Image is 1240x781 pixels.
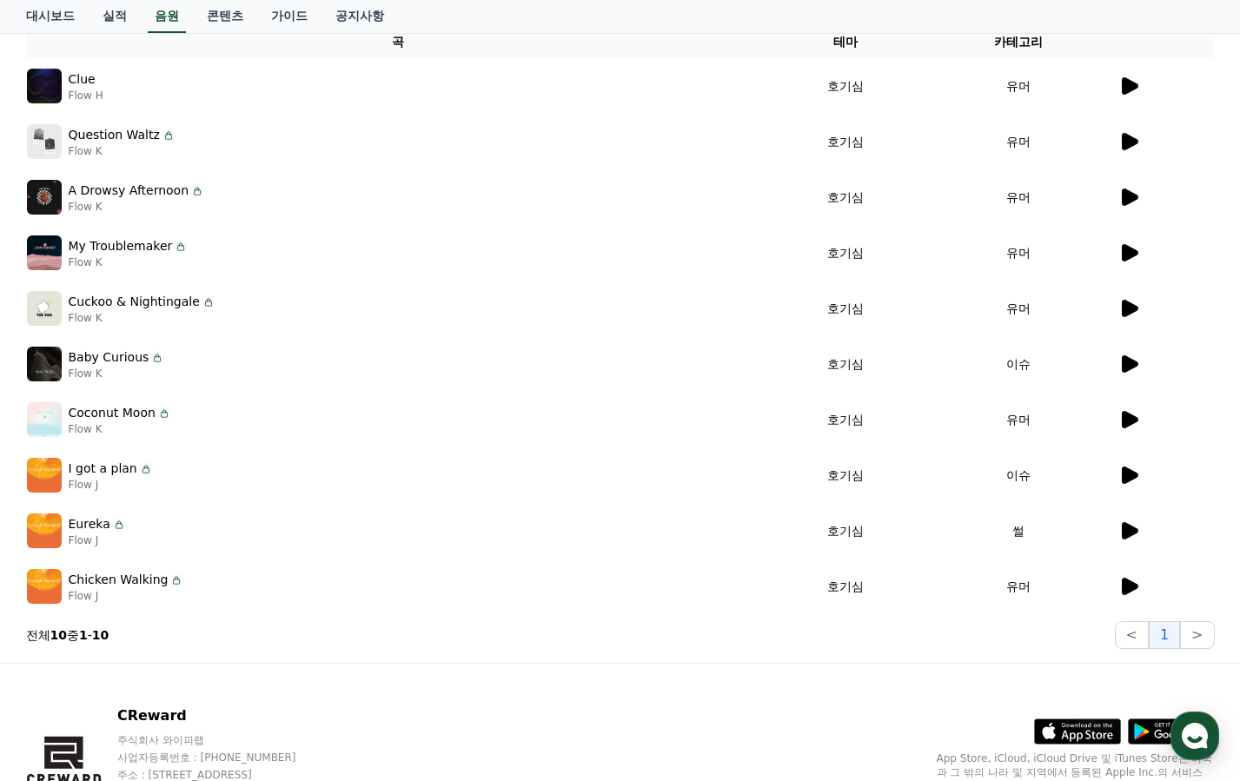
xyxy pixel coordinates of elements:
[920,169,1117,225] td: 유머
[27,180,62,215] img: music
[5,551,115,594] a: 홈
[771,559,920,614] td: 호기심
[771,114,920,169] td: 호기심
[920,336,1117,392] td: 이슈
[771,58,920,114] td: 호기심
[69,404,156,422] p: Coconut Moon
[771,392,920,447] td: 호기심
[69,144,176,158] p: Flow K
[69,255,189,269] p: Flow K
[771,26,920,58] th: 테마
[771,503,920,559] td: 호기심
[920,114,1117,169] td: 유머
[117,733,329,747] p: 주식회사 와이피랩
[69,533,126,547] p: Flow J
[27,402,62,437] img: music
[920,447,1117,503] td: 이슈
[1149,621,1180,649] button: 1
[27,569,62,604] img: music
[159,578,180,592] span: 대화
[79,628,88,642] strong: 1
[920,26,1117,58] th: 카테고리
[27,291,62,326] img: music
[69,515,110,533] p: Eureka
[920,559,1117,614] td: 유머
[69,589,184,603] p: Flow J
[1180,621,1214,649] button: >
[69,367,165,381] p: Flow K
[920,281,1117,336] td: 유머
[69,200,205,214] p: Flow K
[69,571,169,589] p: Chicken Walking
[920,503,1117,559] td: 썰
[69,293,200,311] p: Cuckoo & Nightingale
[115,551,224,594] a: 대화
[69,126,160,144] p: Question Waltz
[117,705,329,726] p: CReward
[920,58,1117,114] td: 유머
[27,513,62,548] img: music
[1115,621,1149,649] button: <
[69,89,103,103] p: Flow H
[27,347,62,381] img: music
[771,447,920,503] td: 호기심
[269,577,289,591] span: 설정
[27,69,62,103] img: music
[69,70,96,89] p: Clue
[920,392,1117,447] td: 유머
[69,182,189,200] p: A Drowsy Afternoon
[26,626,109,644] p: 전체 중 -
[69,311,216,325] p: Flow K
[55,577,65,591] span: 홈
[69,422,171,436] p: Flow K
[69,237,173,255] p: My Troublemaker
[224,551,334,594] a: 설정
[50,628,67,642] strong: 10
[27,458,62,493] img: music
[69,478,153,492] p: Flow J
[26,26,771,58] th: 곡
[771,225,920,281] td: 호기심
[771,336,920,392] td: 호기심
[920,225,1117,281] td: 유머
[69,348,149,367] p: Baby Curious
[117,751,329,764] p: 사업자등록번호 : [PHONE_NUMBER]
[27,124,62,159] img: music
[69,460,137,478] p: I got a plan
[771,169,920,225] td: 호기심
[27,235,62,270] img: music
[771,281,920,336] td: 호기심
[92,628,109,642] strong: 10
